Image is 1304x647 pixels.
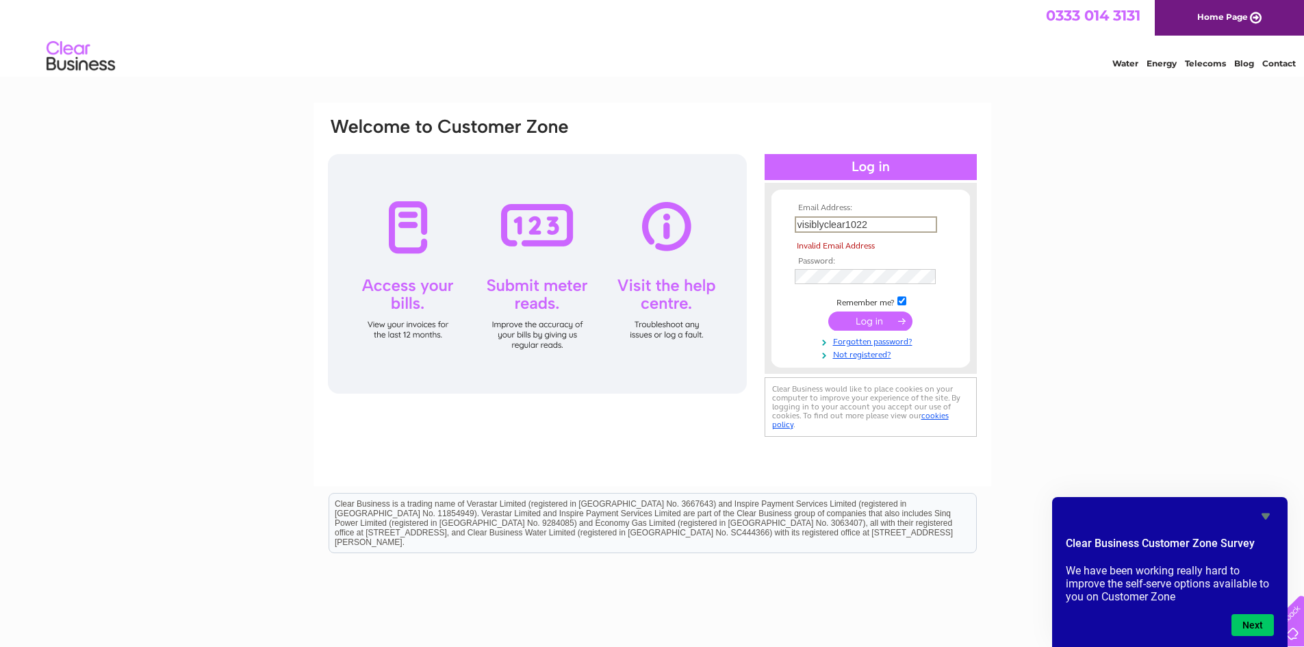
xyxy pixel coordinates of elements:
[772,411,949,429] a: cookies policy
[1234,58,1254,68] a: Blog
[765,377,977,437] div: Clear Business would like to place cookies on your computer to improve your experience of the sit...
[797,241,875,251] span: Invalid Email Address
[795,334,950,347] a: Forgotten password?
[1066,564,1274,603] p: We have been working really hard to improve the self-serve options available to you on Customer Zone
[791,203,950,213] th: Email Address:
[1066,535,1274,559] h2: Clear Business Customer Zone Survey
[1231,614,1274,636] button: Next question
[795,347,950,360] a: Not registered?
[828,312,912,331] input: Submit
[1185,58,1226,68] a: Telecoms
[1147,58,1177,68] a: Energy
[1112,58,1138,68] a: Water
[791,294,950,308] td: Remember me?
[1066,508,1274,636] div: Clear Business Customer Zone Survey
[791,257,950,266] th: Password:
[329,8,976,66] div: Clear Business is a trading name of Verastar Limited (registered in [GEOGRAPHIC_DATA] No. 3667643...
[1257,508,1274,524] button: Hide survey
[1262,58,1296,68] a: Contact
[1046,7,1140,24] a: 0333 014 3131
[46,36,116,77] img: logo.png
